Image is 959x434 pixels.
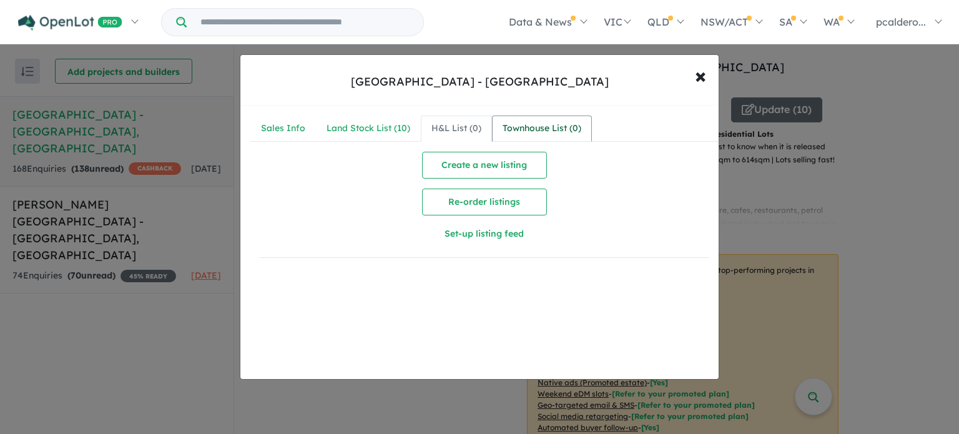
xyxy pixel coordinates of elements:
[695,62,706,89] span: ×
[372,220,597,247] button: Set-up listing feed
[18,15,122,31] img: Openlot PRO Logo White
[189,9,421,36] input: Try estate name, suburb, builder or developer
[327,121,410,136] div: Land Stock List ( 10 )
[261,121,305,136] div: Sales Info
[503,121,581,136] div: Townhouse List ( 0 )
[351,74,609,90] div: [GEOGRAPHIC_DATA] - [GEOGRAPHIC_DATA]
[422,189,547,215] button: Re-order listings
[422,152,547,179] button: Create a new listing
[431,121,481,136] div: H&L List ( 0 )
[876,16,926,28] span: pcaldero...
